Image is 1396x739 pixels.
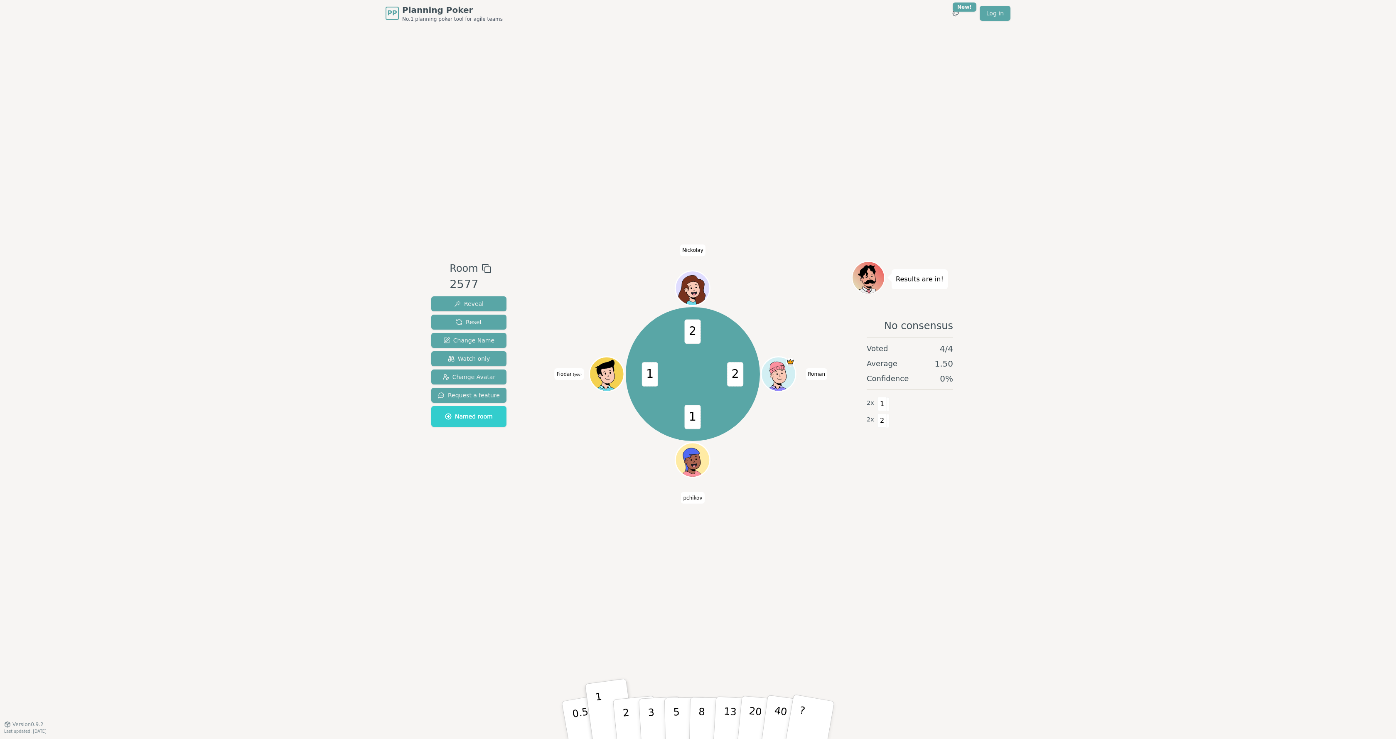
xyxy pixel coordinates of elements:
[940,343,953,355] span: 4 / 4
[591,358,623,390] button: Click to change your avatar
[402,16,503,22] span: No.1 planning poker tool for agile teams
[456,318,482,326] span: Reset
[877,414,887,428] span: 2
[431,315,506,330] button: Reset
[642,362,658,387] span: 1
[867,343,888,355] span: Voted
[450,261,478,276] span: Room
[867,415,874,424] span: 2 x
[431,351,506,366] button: Watch only
[12,721,44,728] span: Version 0.9.2
[387,8,397,18] span: PP
[867,373,909,384] span: Confidence
[431,388,506,403] button: Request a feature
[431,406,506,427] button: Named room
[948,6,963,21] button: New!
[980,6,1010,21] a: Log in
[450,276,491,293] div: 2577
[727,362,744,387] span: 2
[438,391,500,399] span: Request a feature
[685,319,701,344] span: 2
[448,355,490,363] span: Watch only
[445,412,493,421] span: Named room
[786,358,795,367] span: Roman is the host
[934,358,953,369] span: 1.50
[877,397,887,411] span: 1
[443,336,494,345] span: Change Name
[431,369,506,384] button: Change Avatar
[4,721,44,728] button: Version0.9.2
[595,691,607,736] p: 1
[431,296,506,311] button: Reveal
[681,492,704,504] span: Click to change your name
[402,4,503,16] span: Planning Poker
[685,405,701,429] span: 1
[680,244,705,256] span: Click to change your name
[431,333,506,348] button: Change Name
[555,368,584,380] span: Click to change your name
[867,399,874,408] span: 2 x
[806,368,827,380] span: Click to change your name
[572,373,582,377] span: (you)
[896,273,944,285] p: Results are in!
[867,358,897,369] span: Average
[386,4,503,22] a: PPPlanning PokerNo.1 planning poker tool for agile teams
[953,2,976,12] div: New!
[4,729,47,734] span: Last updated: [DATE]
[454,300,484,308] span: Reveal
[884,319,953,333] span: No consensus
[940,373,953,384] span: 0 %
[442,373,496,381] span: Change Avatar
